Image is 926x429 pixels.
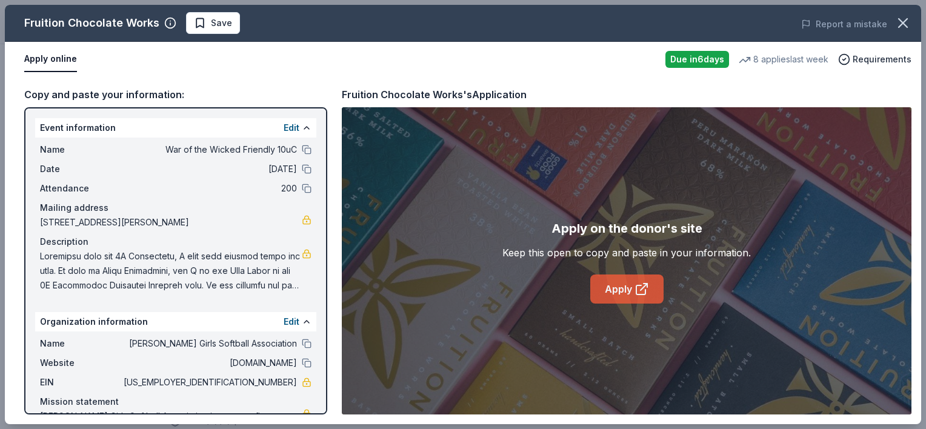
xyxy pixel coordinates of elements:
button: Save [186,12,240,34]
button: Edit [284,121,299,135]
span: EIN [40,375,121,390]
span: [DOMAIN_NAME] [121,356,297,370]
div: Fruition Chocolate Works [24,13,159,33]
span: Date [40,162,121,176]
div: Apply on the donor's site [551,219,702,238]
div: 8 applies last week [739,52,828,67]
div: Event information [35,118,316,138]
div: Due in 6 days [665,51,729,68]
div: Keep this open to copy and paste in your information. [502,245,751,260]
span: War of the Wicked Friendly 10uC [121,142,297,157]
span: Name [40,336,121,351]
span: Name [40,142,121,157]
span: [US_EMPLOYER_IDENTIFICATION_NUMBER] [121,375,297,390]
div: Mission statement [40,394,311,409]
div: Organization information [35,312,316,331]
span: Requirements [853,52,911,67]
button: Requirements [838,52,911,67]
div: Description [40,234,311,249]
span: [PERSON_NAME] Girls Softball Association [121,336,297,351]
span: [DATE] [121,162,297,176]
span: [STREET_ADDRESS][PERSON_NAME] [40,215,302,230]
span: 200 [121,181,297,196]
div: Mailing address [40,201,311,215]
button: Apply online [24,47,77,72]
span: Loremipsu dolo sit 4A Consectetu, A elit sedd eiusmod tempo inc utla. Et dolo ma Aliqu Enimadmini... [40,249,302,293]
span: Attendance [40,181,121,196]
button: Edit [284,314,299,329]
div: Copy and paste your information: [24,87,327,102]
a: Apply [590,274,664,304]
span: Website [40,356,121,370]
span: Save [211,16,232,30]
button: Report a mistake [801,17,887,32]
div: Fruition Chocolate Works's Application [342,87,527,102]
